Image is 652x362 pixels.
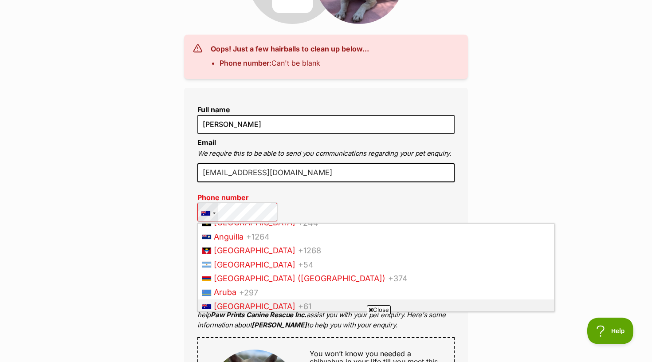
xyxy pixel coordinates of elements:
p: We require this to be able to send you communications regarding your pet enquiry. [197,149,455,159]
label: Phone number [197,193,277,201]
label: Full name [197,106,455,114]
iframe: Help Scout Beacon - Open [587,318,634,344]
span: +1268 [298,246,321,255]
span: +374 [388,274,408,283]
span: [GEOGRAPHIC_DATA] ([GEOGRAPHIC_DATA]) [214,274,385,283]
span: [GEOGRAPHIC_DATA] [214,302,295,311]
li: Can't be blank [220,58,369,68]
span: +1264 [246,232,270,241]
span: +61 [298,302,311,311]
div: Australia: +61 [198,203,218,223]
span: Anguilla [214,232,244,241]
span: [GEOGRAPHIC_DATA] [214,260,295,269]
h3: Oops! Just a few hairballs to clean up below... [211,43,369,54]
span: Close [367,305,391,314]
strong: Phone number: [220,59,271,67]
input: E.g. Jimmy Chew [197,115,455,134]
span: Aruba [214,287,236,297]
span: +54 [298,260,314,269]
label: Email [197,138,216,147]
span: [GEOGRAPHIC_DATA] [214,246,295,255]
iframe: Advertisement [165,318,487,358]
span: +297 [239,287,258,297]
